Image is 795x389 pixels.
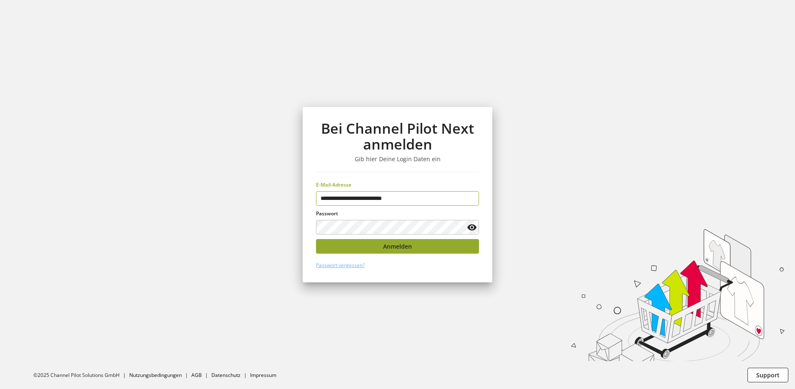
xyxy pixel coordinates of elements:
[316,210,338,217] span: Passwort
[747,368,788,382] button: Support
[211,372,241,379] a: Datenschutz
[316,155,479,163] h3: Gib hier Deine Login Daten ein
[383,242,412,251] span: Anmelden
[316,120,479,152] h1: Bei Channel Pilot Next anmelden
[316,181,351,188] span: E-Mail-Adresse
[191,372,202,379] a: AGB
[756,371,780,379] span: Support
[316,262,365,269] a: Passwort vergessen?
[250,372,276,379] a: Impressum
[129,372,182,379] a: Nutzungsbedingungen
[33,372,129,379] li: ©2025 Channel Pilot Solutions GmbH
[316,239,479,254] button: Anmelden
